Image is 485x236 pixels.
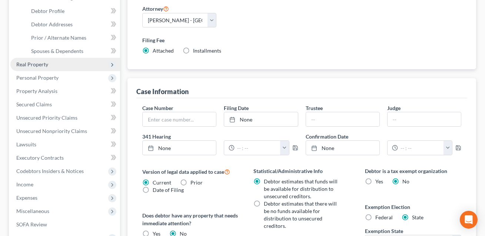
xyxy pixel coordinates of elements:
span: Unsecured Nonpriority Claims [16,128,87,134]
label: Attorney [142,4,169,13]
span: Expenses [16,195,37,201]
label: Debtor is a tax exempt organization [365,167,461,175]
span: Prior [190,179,203,186]
input: Enter case number... [143,112,216,126]
a: Debtor Addresses [25,18,120,31]
span: Debtor estimates that funds will be available for distribution to unsecured creditors. [264,178,338,199]
span: Debtor estimates that there will be no funds available for distribution to unsecured creditors. [264,200,337,229]
label: Case Number [142,104,173,112]
a: Prior / Alternate Names [25,31,120,44]
label: Exemption State [365,227,403,235]
a: SOFA Review [10,218,120,231]
span: Lawsuits [16,141,36,147]
label: Trustee [306,104,323,112]
span: Miscellaneous [16,208,49,214]
input: -- [388,112,461,126]
span: Income [16,181,33,187]
span: Current [153,179,171,186]
a: None [224,112,298,126]
span: Prior / Alternate Names [31,34,86,41]
span: Real Property [16,61,48,67]
span: SOFA Review [16,221,47,227]
label: Filing Date [224,104,249,112]
a: None [143,141,216,155]
span: Personal Property [16,74,59,81]
a: Secured Claims [10,98,120,111]
label: 341 Hearing [139,133,302,140]
label: Exemption Election [365,203,461,211]
span: Unsecured Priority Claims [16,114,77,121]
a: Property Analysis [10,84,120,98]
div: Case Information [136,87,189,96]
span: Federal [375,214,393,220]
a: Lawsuits [10,138,120,151]
span: Date of Filing [153,187,184,193]
div: Open Intercom Messenger [460,211,478,229]
a: Unsecured Nonpriority Claims [10,124,120,138]
span: No [402,178,409,185]
label: Statistical/Administrative Info [253,167,350,175]
a: Spouses & Dependents [25,44,120,58]
span: Installments [193,47,221,54]
span: Debtor Addresses [31,21,73,27]
input: -- [306,112,379,126]
span: Codebtors Insiders & Notices [16,168,84,174]
a: Executory Contracts [10,151,120,164]
a: None [306,141,379,155]
input: -- : -- [235,141,280,155]
a: Debtor Profile [25,4,120,18]
span: Property Analysis [16,88,57,94]
span: State [412,214,423,220]
span: Attached [153,47,174,54]
span: Yes [375,178,383,185]
span: Debtor Profile [31,8,64,14]
label: Version of legal data applied to case [142,167,239,176]
label: Does debtor have any property that needs immediate attention? [142,212,239,227]
label: Judge [387,104,401,112]
input: -- : -- [398,141,444,155]
span: Secured Claims [16,101,52,107]
label: Filing Fee [142,36,461,44]
span: Executory Contracts [16,154,64,161]
span: Spouses & Dependents [31,48,83,54]
a: Unsecured Priority Claims [10,111,120,124]
label: Confirmation Date [302,133,465,140]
